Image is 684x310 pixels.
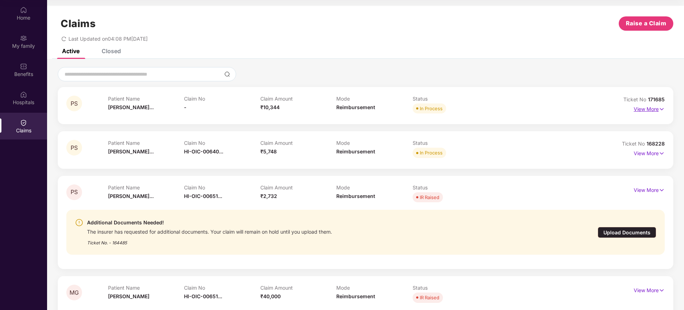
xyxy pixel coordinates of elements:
span: [PERSON_NAME]... [108,104,154,110]
p: View More [634,184,665,194]
div: Additional Documents Needed! [87,218,332,227]
div: Ticket No. - 164485 [87,235,332,246]
p: Patient Name [108,184,184,190]
span: 168228 [647,141,665,147]
span: Reimbursement [336,193,375,199]
p: Status [413,285,489,291]
button: Raise a Claim [619,16,673,31]
p: Status [413,140,489,146]
img: svg+xml;base64,PHN2ZyBpZD0iSG9tZSIgeG1sbnM9Imh0dHA6Ly93d3cudzMub3JnLzIwMDAvc3ZnIiB3aWR0aD0iMjAiIG... [20,6,27,14]
div: In Process [420,105,443,112]
span: PS [71,101,78,107]
p: Claim No [184,285,260,291]
span: MG [70,290,79,296]
p: Mode [336,140,413,146]
div: Upload Documents [598,227,656,238]
span: Reimbursement [336,148,375,154]
p: Claim Amount [260,184,337,190]
p: Patient Name [108,285,184,291]
span: 171685 [648,96,665,102]
span: ₹5,748 [260,148,277,154]
span: ₹40,000 [260,293,281,299]
span: HI-OIC-00651... [184,293,222,299]
span: Reimbursement [336,293,375,299]
div: Active [62,47,80,55]
div: IR Raised [420,194,439,201]
p: View More [634,285,665,294]
p: Patient Name [108,140,184,146]
span: [PERSON_NAME] [108,293,149,299]
p: View More [634,148,665,157]
img: svg+xml;base64,PHN2ZyBpZD0iQ2xhaW0iIHhtbG5zPSJodHRwOi8vd3d3LnczLm9yZy8yMDAwL3N2ZyIgd2lkdGg9IjIwIi... [20,119,27,126]
span: HI-OIC-00651... [184,193,222,199]
p: Status [413,96,489,102]
img: svg+xml;base64,PHN2ZyBpZD0iU2VhcmNoLTMyeDMyIiB4bWxucz0iaHR0cDovL3d3dy53My5vcmcvMjAwMC9zdmciIHdpZH... [224,71,230,77]
p: Claim No [184,184,260,190]
p: Claim No [184,96,260,102]
img: svg+xml;base64,PHN2ZyB4bWxucz0iaHR0cDovL3d3dy53My5vcmcvMjAwMC9zdmciIHdpZHRoPSIxNyIgaGVpZ2h0PSIxNy... [659,186,665,194]
img: svg+xml;base64,PHN2ZyB4bWxucz0iaHR0cDovL3d3dy53My5vcmcvMjAwMC9zdmciIHdpZHRoPSIxNyIgaGVpZ2h0PSIxNy... [659,286,665,294]
span: ₹10,344 [260,104,280,110]
img: svg+xml;base64,PHN2ZyBpZD0iQmVuZWZpdHMiIHhtbG5zPSJodHRwOi8vd3d3LnczLm9yZy8yMDAwL3N2ZyIgd2lkdGg9Ij... [20,63,27,70]
span: - [184,104,187,110]
img: svg+xml;base64,PHN2ZyB3aWR0aD0iMjAiIGhlaWdodD0iMjAiIHZpZXdCb3g9IjAgMCAyMCAyMCIgZmlsbD0ibm9uZSIgeG... [20,35,27,42]
p: Mode [336,285,413,291]
img: svg+xml;base64,PHN2ZyB4bWxucz0iaHR0cDovL3d3dy53My5vcmcvMjAwMC9zdmciIHdpZHRoPSIxNyIgaGVpZ2h0PSIxNy... [659,105,665,113]
img: svg+xml;base64,PHN2ZyBpZD0iV2FybmluZ18tXzI0eDI0IiBkYXRhLW5hbWU9Ildhcm5pbmcgLSAyNHgyNCIgeG1sbnM9Im... [75,218,83,227]
span: PS [71,145,78,151]
span: Reimbursement [336,104,375,110]
span: [PERSON_NAME]... [108,148,154,154]
p: View More [634,103,665,113]
p: Status [413,184,489,190]
span: Ticket No [622,141,647,147]
span: PS [71,189,78,195]
span: ₹2,732 [260,193,277,199]
img: svg+xml;base64,PHN2ZyBpZD0iSG9zcGl0YWxzIiB4bWxucz0iaHR0cDovL3d3dy53My5vcmcvMjAwMC9zdmciIHdpZHRoPS... [20,91,27,98]
p: Patient Name [108,96,184,102]
p: Claim Amount [260,140,337,146]
div: IR Raised [420,294,439,301]
span: [PERSON_NAME]... [108,193,154,199]
p: Mode [336,184,413,190]
p: Claim No [184,140,260,146]
span: HI-OIC-00640... [184,148,223,154]
div: In Process [420,149,443,156]
div: Closed [102,47,121,55]
span: Raise a Claim [626,19,667,28]
div: The insurer has requested for additional documents. Your claim will remain on hold until you uplo... [87,227,332,235]
p: Mode [336,96,413,102]
h1: Claims [61,17,96,30]
span: Ticket No [623,96,648,102]
span: Last Updated on 04:08 PM[DATE] [68,36,148,42]
p: Claim Amount [260,96,337,102]
p: Claim Amount [260,285,337,291]
img: svg+xml;base64,PHN2ZyB4bWxucz0iaHR0cDovL3d3dy53My5vcmcvMjAwMC9zdmciIHdpZHRoPSIxNyIgaGVpZ2h0PSIxNy... [659,149,665,157]
span: redo [61,36,66,42]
